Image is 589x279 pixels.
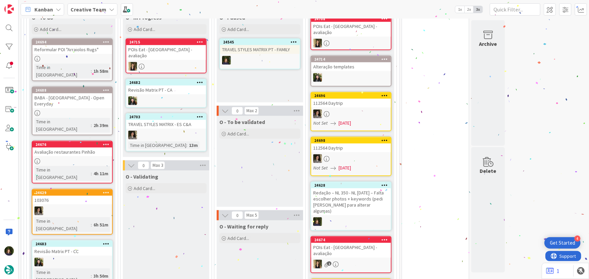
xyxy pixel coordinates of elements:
[129,115,206,119] div: 24703
[126,39,206,60] div: 24715POIs Eat - [GEOGRAPHIC_DATA] - avaliação
[35,190,112,195] div: 24629
[128,142,186,149] div: Time in [GEOGRAPHIC_DATA]
[34,258,43,267] img: BC
[311,237,391,243] div: 24674
[126,39,206,45] div: 24715
[32,241,112,256] div: 24683Revisão Matrix PT - CC
[311,93,391,99] div: 24696
[129,40,206,44] div: 24715
[138,161,149,169] span: 0
[546,267,559,275] a: 1
[71,6,106,13] b: Creative Team
[313,120,328,126] i: Not Set
[35,40,112,44] div: 24694
[126,80,206,94] div: 24682Revisão Matrix PT - CA
[311,73,391,82] div: BC
[311,62,391,71] div: Alteração templates
[92,221,110,228] div: 6h 51m
[14,1,31,9] span: Support
[35,242,112,246] div: 24683
[313,260,322,269] img: SP
[126,45,206,60] div: POIs Eat - [GEOGRAPHIC_DATA] - avaliação
[313,154,322,163] img: MS
[32,190,112,196] div: 24629
[480,167,497,175] div: Delete
[4,4,14,14] img: Visit kanbanzone.com
[311,188,391,215] div: Redação – NL 350 - NL [DATE] – Falta escolher photos + keywords (pedi [PERSON_NAME] para alterar ...
[339,120,351,127] span: [DATE]
[91,221,92,228] span: :
[128,96,137,105] img: BC
[32,258,112,267] div: BC
[32,142,112,148] div: 24676
[550,240,575,246] div: Get Started
[126,120,206,129] div: TRAVEL STYLES MATRIX - ES C&A
[126,114,206,120] div: 24703
[220,45,300,54] div: TRAVEL STYLES MATRIX PT - FAMILY
[4,265,14,275] img: avatar
[128,62,137,71] img: SP
[92,122,110,129] div: 2h 39m
[314,238,391,242] div: 24674
[455,6,464,13] span: 1x
[220,56,300,65] div: MC
[187,142,199,149] div: 13m
[311,16,391,37] div: 24708POIs Eat - [GEOGRAPHIC_DATA] - avaliação
[311,182,391,188] div: 24628
[40,26,61,32] span: Add Card...
[246,214,257,217] div: Max 5
[311,39,391,48] div: SP
[32,87,112,108] div: 24688BABA - [GEOGRAPHIC_DATA] - Open Everyday
[339,164,351,172] span: [DATE]
[219,119,265,125] span: O - To be validated
[311,99,391,107] div: 112564 Daytrip
[34,64,91,79] div: Time in [GEOGRAPHIC_DATA]
[32,148,112,156] div: Avaliação restaurantes Pinhão
[34,166,91,181] div: Time in [GEOGRAPHIC_DATA]
[32,190,112,205] div: 24629103076
[227,26,249,32] span: Add Card...
[126,96,206,105] div: BC
[246,109,257,113] div: Max 2
[314,17,391,21] div: 24708
[134,185,155,191] span: Add Card...
[32,241,112,247] div: 24683
[126,114,206,129] div: 24703TRAVEL STYLES MATRIX - ES C&A
[313,165,328,171] i: Not Set
[544,237,581,249] div: Open Get Started checklist, remaining modules: 4
[186,142,187,149] span: :
[91,67,92,75] span: :
[91,122,92,129] span: :
[311,110,391,118] div: MS
[313,110,322,118] img: MS
[227,235,249,241] span: Add Card...
[34,207,43,215] img: MS
[313,217,322,226] img: MC
[311,260,391,269] div: SP
[490,3,540,15] input: Quick Filter...
[32,207,112,215] div: MS
[222,56,231,65] img: MC
[232,211,243,219] span: 0
[232,107,243,115] span: 0
[311,93,391,107] div: 24696112564 Daytrip
[32,39,112,54] div: 24694Reformular POI "Arraiolos Rugs"
[311,144,391,152] div: 112564 Daytrip
[314,57,391,62] div: 24714
[32,39,112,45] div: 24694
[311,154,391,163] div: MS
[223,40,300,44] div: 24545
[128,131,137,139] img: MS
[126,173,158,180] span: O - Validating
[219,223,268,230] span: O - Waiting for reply
[311,56,391,62] div: 24714
[126,131,206,139] div: MS
[126,62,206,71] div: SP
[311,237,391,258] div: 24674POIs Eat - [GEOGRAPHIC_DATA] - avaliação
[314,138,391,143] div: 24698
[4,246,14,256] img: MC
[220,39,300,45] div: 24545
[311,16,391,22] div: 24708
[134,26,155,32] span: Add Card...
[32,196,112,205] div: 103076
